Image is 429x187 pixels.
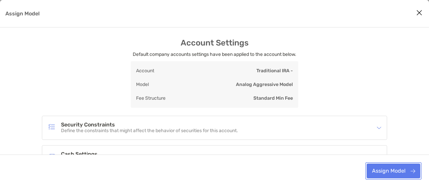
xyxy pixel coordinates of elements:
h4: Cash Settings [61,152,208,157]
img: Security Constraints [48,123,56,131]
p: Account [136,67,154,75]
img: icon arrow [377,125,381,130]
button: Assign Model [367,164,420,178]
p: Model [136,80,149,89]
p: Standard Min Fee [253,94,293,102]
p: Default company accounts settings have been applied to the account below. [133,50,296,59]
h4: Security Constraints [61,122,238,128]
p: Fee Structure [136,94,166,102]
button: Close modal [414,8,424,18]
p: Assign Model [5,9,40,18]
p: Analog Aggressive Model [236,80,293,89]
div: icon arrowSecurity ConstraintsSecurity ConstraintsDefine the constraints that might affect the be... [42,116,387,139]
p: Traditional IRA - [256,67,293,75]
p: Define the constraints that might affect the behavior of securities for this account. [61,128,238,134]
div: icon arrowCash SettingsCash SettingsAdjust the account’s minimum cash, cash target and maximum cash. [42,146,387,169]
img: Cash Settings [48,152,56,160]
h3: Account Settings [181,38,249,48]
